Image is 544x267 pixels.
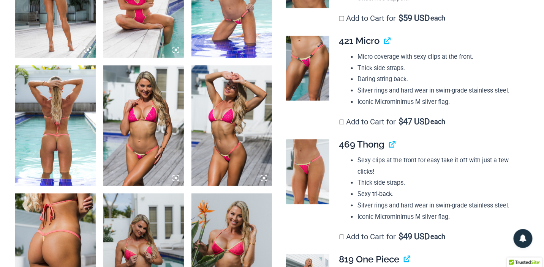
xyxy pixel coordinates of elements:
input: Add to Cart for$47 USD each [339,119,344,124]
input: Add to Cart for$59 USD each [339,16,344,21]
label: Add to Cart for [339,14,446,23]
label: Add to Cart for [339,117,446,126]
img: Bubble Mesh Highlight Pink 309 Top 421 Micro [103,65,184,186]
img: Bubble Mesh Highlight Pink 323 Top 421 Micro [15,65,96,186]
li: Micro coverage with sexy clips at the front. [357,51,522,63]
li: Iconic Microminimus M silver flag. [357,211,522,223]
img: Bubble Mesh Highlight Pink 469 Thong [286,139,329,204]
span: each [430,14,445,22]
label: Add to Cart for [339,232,446,241]
li: Silver rings and hard wear in swim-grade stainless steel. [357,85,522,96]
li: Iconic Microminimus M silver flag. [357,96,522,108]
span: each [430,118,445,126]
span: 59 USD [399,14,430,22]
li: Sexy clips at the front for easy take it off with just a few clicks! [357,155,522,177]
img: Bubble Mesh Highlight Pink 309 Top 421 Micro [191,65,272,186]
input: Add to Cart for$49 USD each [339,234,344,239]
span: 421 Micro [339,35,380,46]
span: each [430,233,445,240]
li: Daring string back. [357,74,522,85]
span: 47 USD [399,118,430,126]
li: Thick side straps. [357,63,522,74]
img: Bubble Mesh Highlight Pink 421 Micro [286,36,329,100]
li: Thick side straps. [357,177,522,188]
li: Sexy tri-back. [357,188,522,200]
li: Silver rings and hard wear in swim-grade stainless steel. [357,200,522,211]
span: 49 USD [399,233,430,240]
span: $ [399,117,403,126]
span: 819 One Piece [339,254,400,265]
span: $ [399,232,403,241]
span: $ [399,13,403,23]
span: 469 Thong [339,139,385,150]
